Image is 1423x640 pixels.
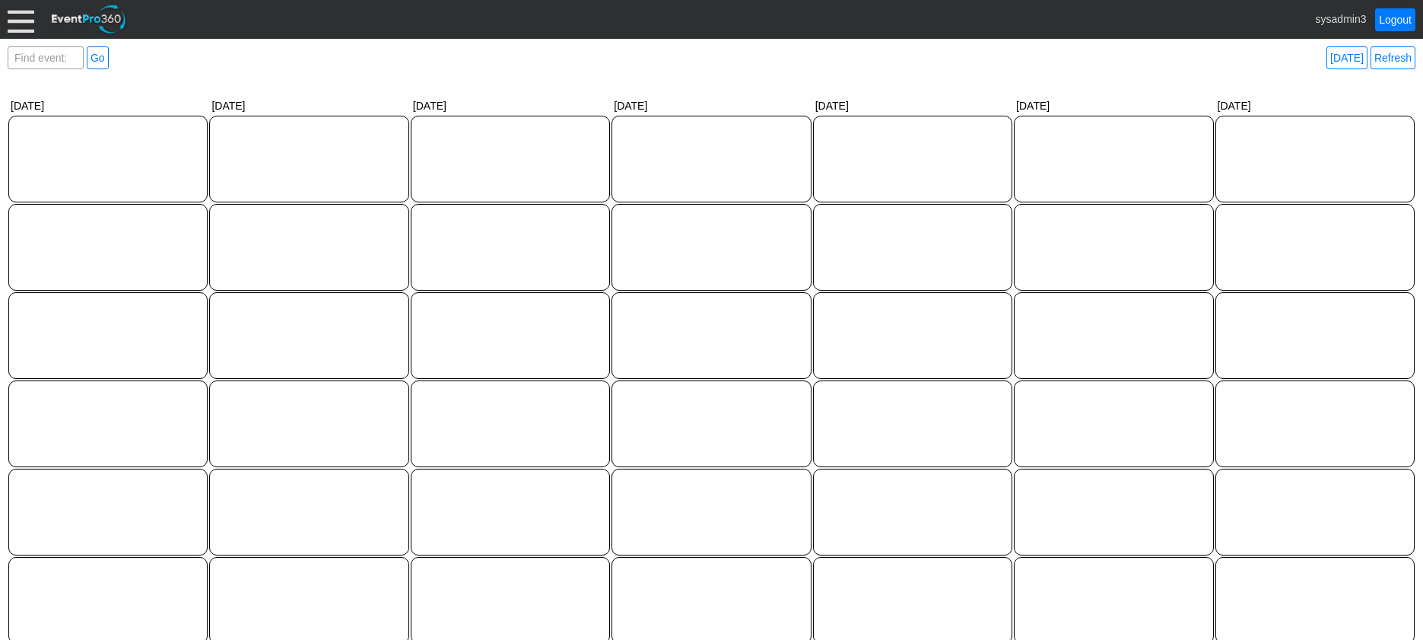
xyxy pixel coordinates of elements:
div: [DATE] [410,97,611,115]
div: [DATE] [1013,97,1214,115]
a: [DATE] [1326,46,1367,69]
div: [DATE] [1215,97,1415,115]
div: [DATE] [8,97,208,115]
a: Refresh [1371,46,1415,69]
div: [DATE] [208,97,409,115]
img: EventPro360 [49,2,129,37]
a: Logout [1375,8,1415,31]
div: Menu: Click or 'Crtl+M' to toggle menu open/close [8,6,34,33]
div: [DATE] [611,97,812,115]
a: Go [87,46,109,69]
div: [DATE] [812,97,1013,115]
span: sysadmin3 [1316,12,1367,24]
span: Find event: enter title [11,47,80,84]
